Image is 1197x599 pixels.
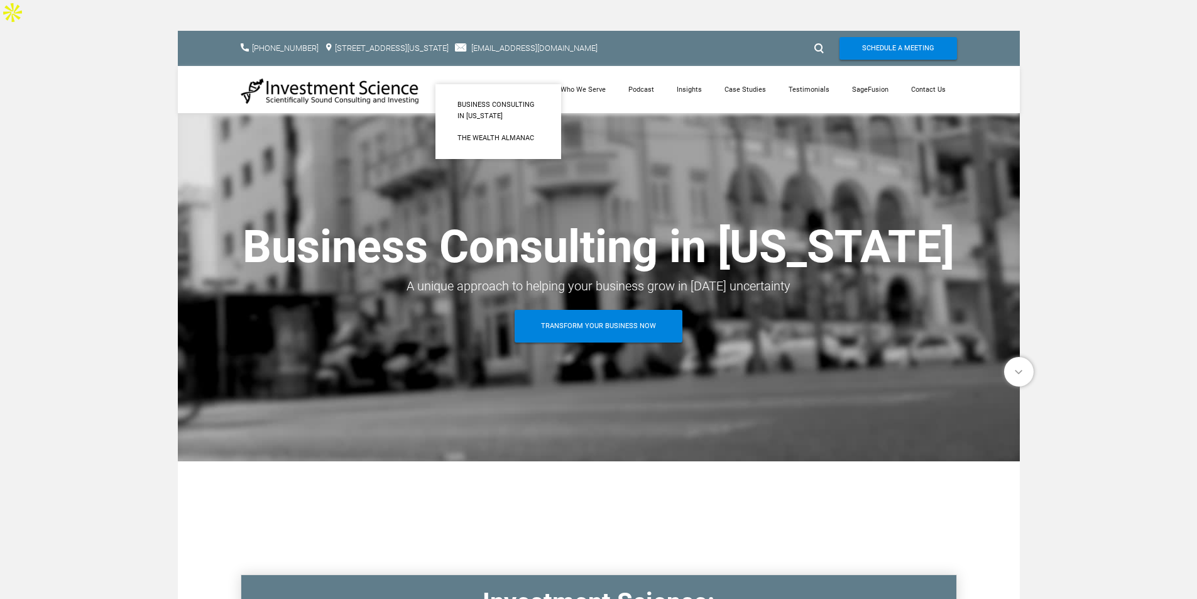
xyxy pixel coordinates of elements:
[617,66,665,113] a: Podcast
[457,133,539,144] span: The Wealth Almanac​
[252,43,319,53] a: [PHONE_NUMBER]
[435,127,561,150] a: The Wealth Almanac​
[713,66,777,113] a: Case Studies
[480,66,549,113] a: What We Offer
[457,99,539,121] span: Business Consulting in [US_STATE]
[777,66,841,113] a: Testimonials
[243,220,954,273] strong: Business Consulting in [US_STATE]
[471,43,598,53] a: [EMAIL_ADDRESS][DOMAIN_NAME]
[665,66,713,113] a: Insights
[841,66,900,113] a: SageFusion
[515,310,682,343] a: Transform Your Business Now
[839,37,957,60] a: Schedule A Meeting
[541,310,656,343] span: Transform Your Business Now
[241,275,957,297] div: A unique approach to helping your business grow in [DATE] uncertainty
[435,94,561,127] a: Business Consulting in [US_STATE]
[900,66,957,113] a: Contact Us
[862,37,934,60] span: Schedule A Meeting
[241,77,420,105] img: Investment Science | NYC Consulting Services
[439,66,480,113] a: About
[549,66,617,113] a: Who We Serve
[335,43,449,53] a: [STREET_ADDRESS][US_STATE]​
